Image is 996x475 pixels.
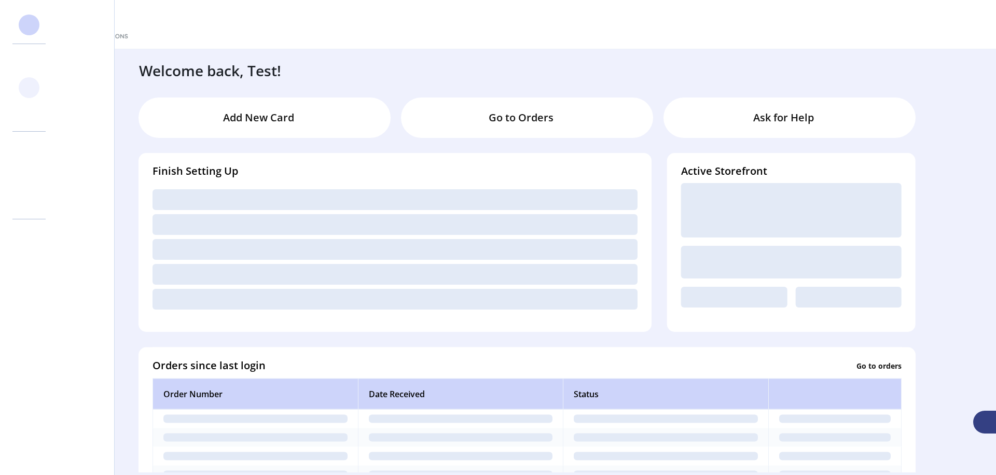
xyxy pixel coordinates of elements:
[949,16,965,33] button: Publisher Panel
[856,360,902,371] p: Go to orders
[223,110,294,125] p: Add New Card
[489,110,554,125] p: Go to Orders
[153,379,358,410] th: Order Number
[681,163,902,179] h4: Active Storefront
[358,379,563,410] th: Date Received
[912,16,929,33] button: menu
[753,110,814,125] p: Ask for Help
[153,358,266,373] h4: Orders since last login
[153,163,638,179] h4: Finish Setting Up
[563,379,768,410] th: Status
[139,60,281,81] h3: Welcome back, Test!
